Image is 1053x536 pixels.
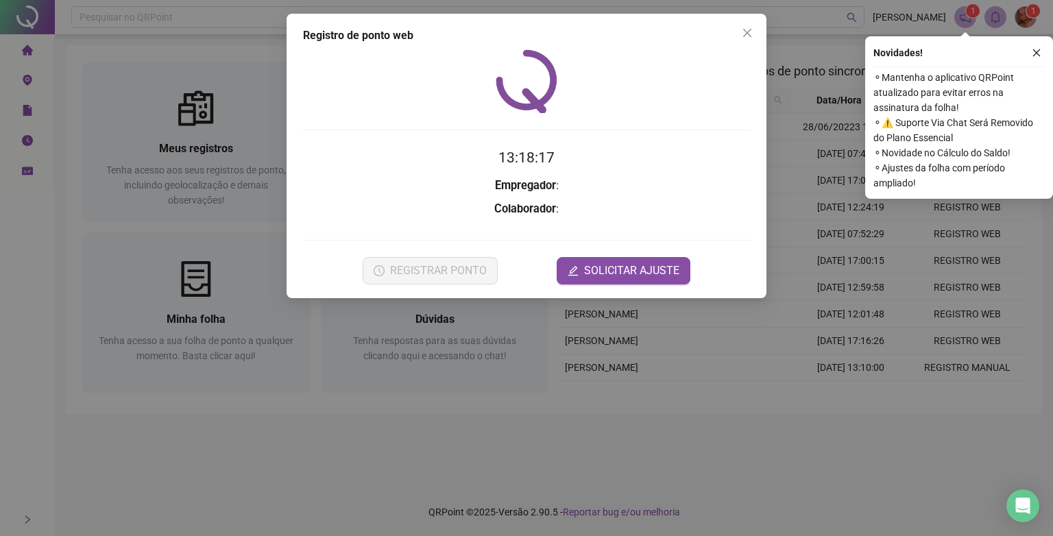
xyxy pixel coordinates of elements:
[873,70,1045,115] span: ⚬ Mantenha o aplicativo QRPoint atualizado para evitar erros na assinatura da folha!
[873,145,1045,160] span: ⚬ Novidade no Cálculo do Saldo!
[568,265,579,276] span: edit
[496,49,557,113] img: QRPoint
[495,179,556,192] strong: Empregador
[363,257,498,284] button: REGISTRAR PONTO
[303,27,750,44] div: Registro de ponto web
[303,200,750,218] h3: :
[873,45,923,60] span: Novidades !
[873,115,1045,145] span: ⚬ ⚠️ Suporte Via Chat Será Removido do Plano Essencial
[736,22,758,44] button: Close
[494,202,556,215] strong: Colaborador
[584,263,679,279] span: SOLICITAR AJUSTE
[742,27,753,38] span: close
[873,160,1045,191] span: ⚬ Ajustes da folha com período ampliado!
[1032,48,1041,58] span: close
[303,177,750,195] h3: :
[498,149,555,166] time: 13:18:17
[1006,489,1039,522] div: Open Intercom Messenger
[557,257,690,284] button: editSOLICITAR AJUSTE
